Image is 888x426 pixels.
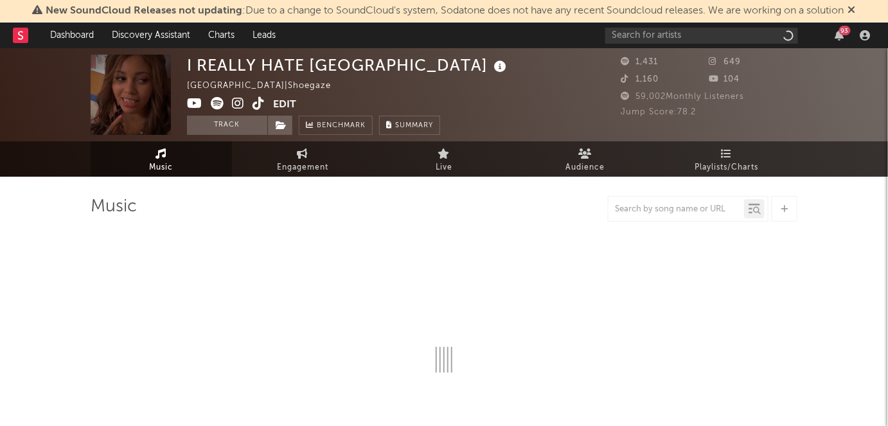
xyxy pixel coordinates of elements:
button: Summary [379,116,440,135]
span: Live [436,160,452,175]
span: 1,160 [621,75,659,84]
a: Charts [199,22,244,48]
a: Discovery Assistant [103,22,199,48]
span: Dismiss [848,6,856,16]
span: Jump Score: 78.2 [621,108,696,116]
a: Music [91,141,232,177]
button: Edit [273,97,296,113]
a: Leads [244,22,285,48]
span: Audience [566,160,605,175]
a: Benchmark [299,116,373,135]
a: Dashboard [41,22,103,48]
div: 93 [839,26,851,35]
span: Summary [395,122,433,129]
a: Live [373,141,515,177]
input: Search by song name or URL [608,204,744,215]
div: I REALLY HATE [GEOGRAPHIC_DATA] [187,55,510,76]
span: 104 [709,75,740,84]
a: Playlists/Charts [656,141,797,177]
span: Benchmark [317,118,366,134]
input: Search for artists [605,28,798,44]
div: [GEOGRAPHIC_DATA] | Shoegaze [187,78,346,94]
span: Music [150,160,173,175]
span: 59,002 Monthly Listeners [621,93,744,101]
span: 649 [709,58,741,66]
span: : Due to a change to SoundCloud's system, Sodatone does not have any recent Soundcloud releases. ... [46,6,844,16]
button: Track [187,116,267,135]
button: 93 [835,30,844,40]
a: Audience [515,141,656,177]
span: 1,431 [621,58,658,66]
span: New SoundCloud Releases not updating [46,6,243,16]
span: Engagement [277,160,328,175]
span: Playlists/Charts [695,160,759,175]
a: Engagement [232,141,373,177]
